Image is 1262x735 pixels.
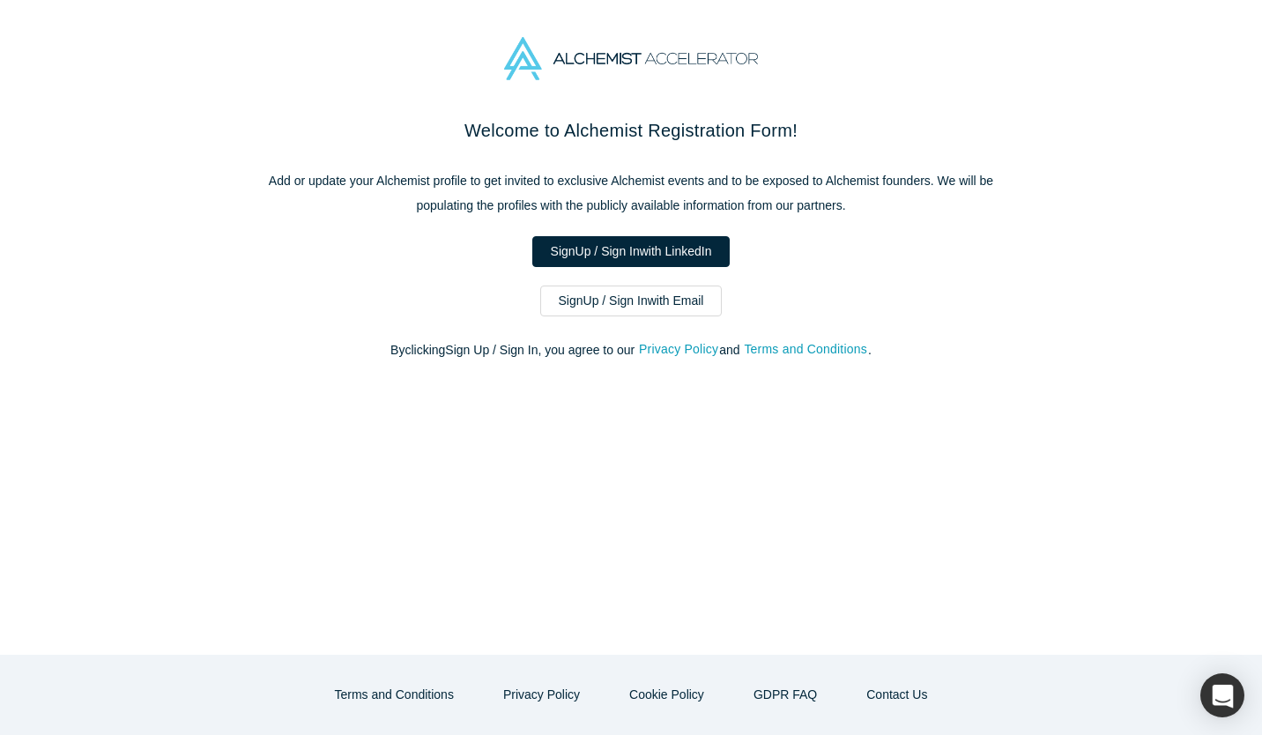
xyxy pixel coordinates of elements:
[540,286,723,316] a: SignUp / Sign Inwith Email
[735,679,835,710] a: GDPR FAQ
[611,679,723,710] button: Cookie Policy
[848,679,946,710] button: Contact Us
[638,339,719,360] button: Privacy Policy
[743,339,868,360] button: Terms and Conditions
[261,117,1001,144] h2: Welcome to Alchemist Registration Form!
[316,679,472,710] button: Terms and Conditions
[504,37,758,80] img: Alchemist Accelerator Logo
[261,341,1001,360] p: By clicking Sign Up / Sign In , you agree to our and .
[532,236,731,267] a: SignUp / Sign Inwith LinkedIn
[485,679,598,710] button: Privacy Policy
[261,168,1001,218] p: Add or update your Alchemist profile to get invited to exclusive Alchemist events and to be expos...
